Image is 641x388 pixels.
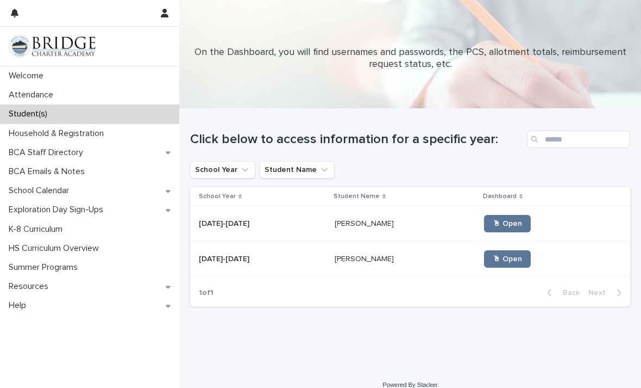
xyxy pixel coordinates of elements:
span: Back [556,289,580,297]
p: Dashboard [483,190,517,202]
p: [DATE]-[DATE] [199,252,252,264]
button: Student Name [260,161,335,178]
p: On the Dashboard, you will find usernames and passwords, the PCS, allotment totals, reimbursement... [193,47,627,70]
button: Back [538,288,584,298]
p: BCA Staff Directory [4,147,92,158]
p: School Calendar [4,186,78,196]
tr: [DATE]-[DATE][DATE]-[DATE] [PERSON_NAME][PERSON_NAME] 🖱 Open [190,206,630,242]
span: 🖱 Open [493,255,522,263]
input: Search [527,131,630,148]
p: [PERSON_NAME] [335,252,396,264]
a: Powered By Stacker [382,381,437,388]
p: Resources [4,281,57,292]
button: School Year [190,161,255,178]
p: Welcome [4,71,52,81]
p: Student(s) [4,109,56,119]
a: 🖱 Open [484,250,531,268]
p: Exploration Day Sign-Ups [4,205,112,215]
span: 🖱 Open [493,220,522,227]
p: Summer Programs [4,262,86,273]
p: Attendance [4,90,62,100]
img: V1C1m3IdTEidaUdm9Hs0 [9,35,96,57]
span: Next [588,289,612,297]
h1: Click below to access information for a specific year: [190,132,523,147]
p: 1 of 1 [190,280,222,306]
p: Household & Registration [4,128,112,139]
p: School Year [199,190,236,202]
p: Student Name [334,190,380,202]
tr: [DATE]-[DATE][DATE]-[DATE] [PERSON_NAME][PERSON_NAME] 🖱 Open [190,242,630,277]
button: Next [584,288,630,298]
p: K-8 Curriculum [4,224,71,235]
p: HS Curriculum Overview [4,243,108,254]
p: BCA Emails & Notes [4,167,93,177]
a: 🖱 Open [484,215,531,232]
p: [DATE]-[DATE] [199,217,252,229]
p: [PERSON_NAME] [335,217,396,229]
p: Help [4,300,35,311]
